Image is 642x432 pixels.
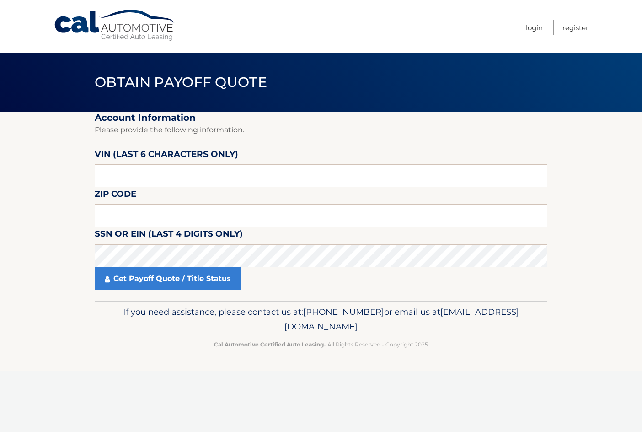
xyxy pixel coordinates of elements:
p: - All Rights Reserved - Copyright 2025 [101,340,541,349]
a: Cal Automotive [53,9,177,42]
p: Please provide the following information. [95,124,547,136]
h2: Account Information [95,112,547,124]
a: Login [526,20,543,35]
label: Zip Code [95,187,136,204]
strong: Cal Automotive Certified Auto Leasing [214,341,324,348]
span: [PHONE_NUMBER] [303,307,384,317]
label: VIN (last 6 characters only) [95,147,238,164]
span: Obtain Payoff Quote [95,74,267,91]
p: If you need assistance, please contact us at: or email us at [101,305,541,334]
a: Get Payoff Quote / Title Status [95,267,241,290]
a: Register [562,20,588,35]
label: SSN or EIN (last 4 digits only) [95,227,243,244]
